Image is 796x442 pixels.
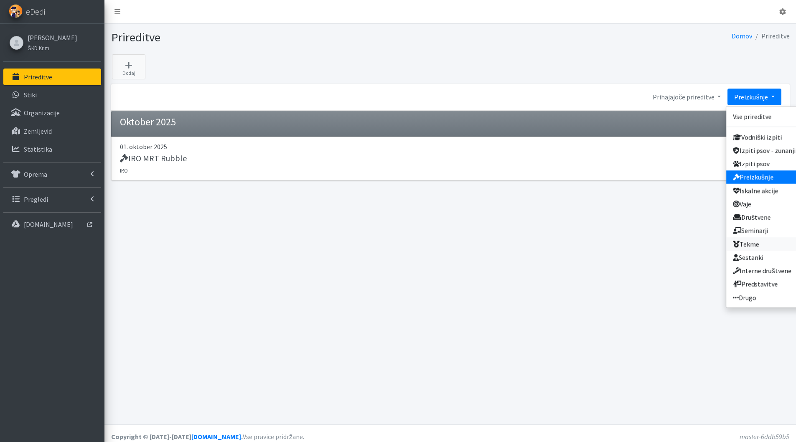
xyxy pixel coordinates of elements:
a: Preizkušnje [727,89,781,105]
a: Organizacije [3,104,101,121]
p: 01. oktober 2025 [120,142,781,152]
a: Oprema [3,166,101,183]
strong: Copyright © [DATE]-[DATE] . [111,432,243,441]
p: Prireditve [24,73,52,81]
a: Prireditve [3,69,101,85]
a: ŠKD Krim [28,43,77,53]
p: Oprema [24,170,47,178]
a: 01. oktober 2025 IRO MRT Rubble IRO 4 dni [111,137,790,180]
a: Stiki [3,86,101,103]
a: Zemljevid [3,123,101,140]
p: Statistika [24,145,52,153]
a: Prihajajoče prireditve [646,89,727,105]
a: [PERSON_NAME] [28,33,77,43]
h1: Prireditve [111,30,448,45]
p: Pregledi [24,195,48,203]
h5: IRO MRT Rubble [120,153,187,163]
small: ŠKD Krim [28,45,49,51]
a: [DOMAIN_NAME] [3,216,101,233]
p: Organizacije [24,109,60,117]
small: IRO [120,167,128,174]
em: master-6ddb59b5 [740,432,789,441]
img: eDedi [9,4,23,18]
span: eDedi [26,5,45,18]
a: Dodaj [112,54,145,79]
p: Zemljevid [24,127,52,135]
p: [DOMAIN_NAME] [24,220,73,229]
p: Stiki [24,91,37,99]
a: [DOMAIN_NAME] [191,432,241,441]
a: Statistika [3,141,101,157]
h4: Oktober 2025 [120,116,176,128]
li: Prireditve [752,30,790,42]
a: Pregledi [3,191,101,208]
a: Domov [732,32,752,40]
